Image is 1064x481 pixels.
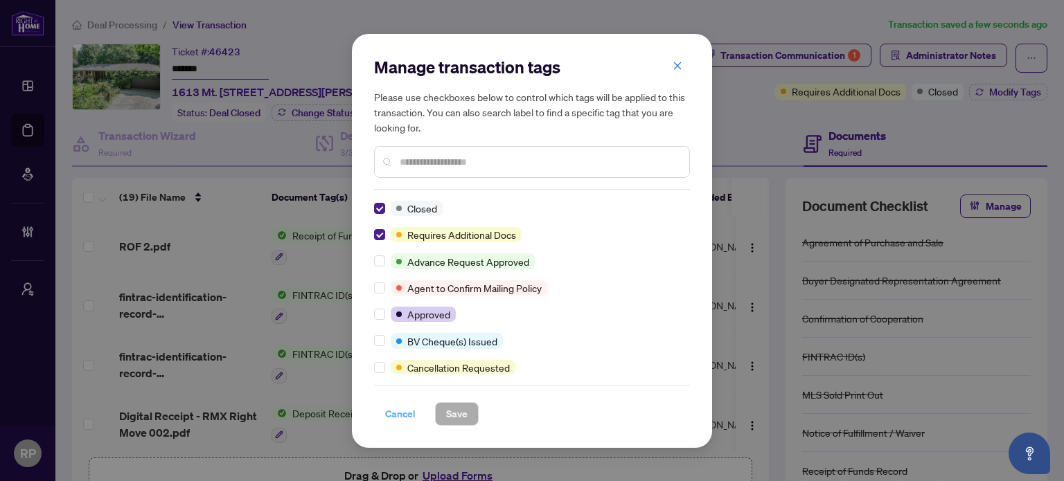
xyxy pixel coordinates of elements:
span: Agent to Confirm Mailing Policy [407,280,542,296]
button: Cancel [374,402,427,426]
span: close [673,61,682,71]
span: Cancellation Requested [407,360,510,375]
button: Save [435,402,479,426]
span: BV Cheque(s) Issued [407,334,497,349]
span: Cancel [385,403,416,425]
span: Requires Additional Docs [407,227,516,242]
span: Advance Request Approved [407,254,529,269]
span: Approved [407,307,450,322]
h5: Please use checkboxes below to control which tags will be applied to this transaction. You can al... [374,89,690,135]
button: Open asap [1009,433,1050,474]
h2: Manage transaction tags [374,56,690,78]
span: Closed [407,201,437,216]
